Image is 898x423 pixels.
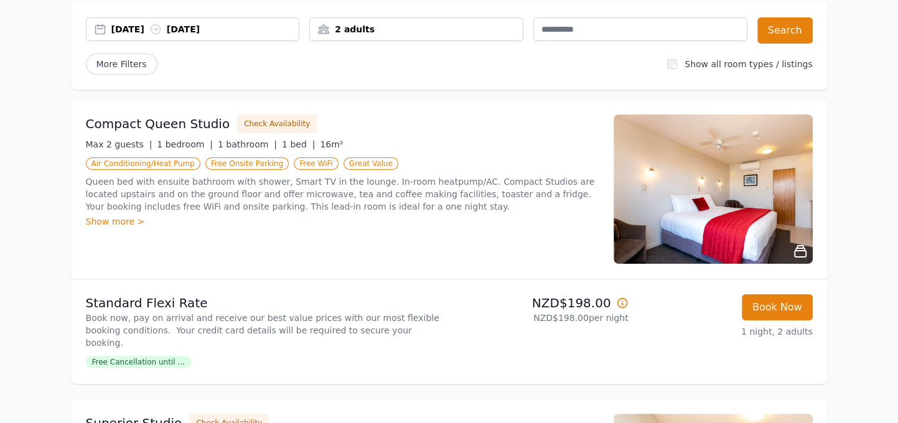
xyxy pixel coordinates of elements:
p: Book now, pay on arrival and receive our best value prices with our most flexible booking conditi... [86,312,444,349]
button: Search [757,17,813,44]
div: 2 adults [310,23,523,35]
span: Great Value [344,157,398,170]
span: Free Onsite Parking [205,157,289,170]
p: Standard Flexi Rate [86,294,444,312]
p: NZD$198.00 per night [454,312,629,324]
span: Max 2 guests | [86,139,152,149]
p: NZD$198.00 [454,294,629,312]
span: More Filters [86,53,157,75]
div: Show more > [86,215,599,228]
span: 1 bed | [282,139,315,149]
label: Show all room types / listings [685,59,812,69]
span: 1 bathroom | [218,139,277,149]
span: 16m² [320,139,343,149]
span: Free WiFi [294,157,339,170]
button: Book Now [742,294,813,320]
p: 1 night, 2 adults [638,325,813,338]
p: Queen bed with ensuite bathroom with shower, Smart TV in the lounge. In-room heatpump/AC. Compact... [86,175,599,213]
span: Air Conditioning/Heat Pump [86,157,200,170]
div: [DATE] [DATE] [111,23,299,35]
span: Free Cancellation until ... [86,356,191,368]
span: 1 bedroom | [157,139,213,149]
button: Check Availability [237,114,317,133]
h3: Compact Queen Studio [86,115,230,132]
